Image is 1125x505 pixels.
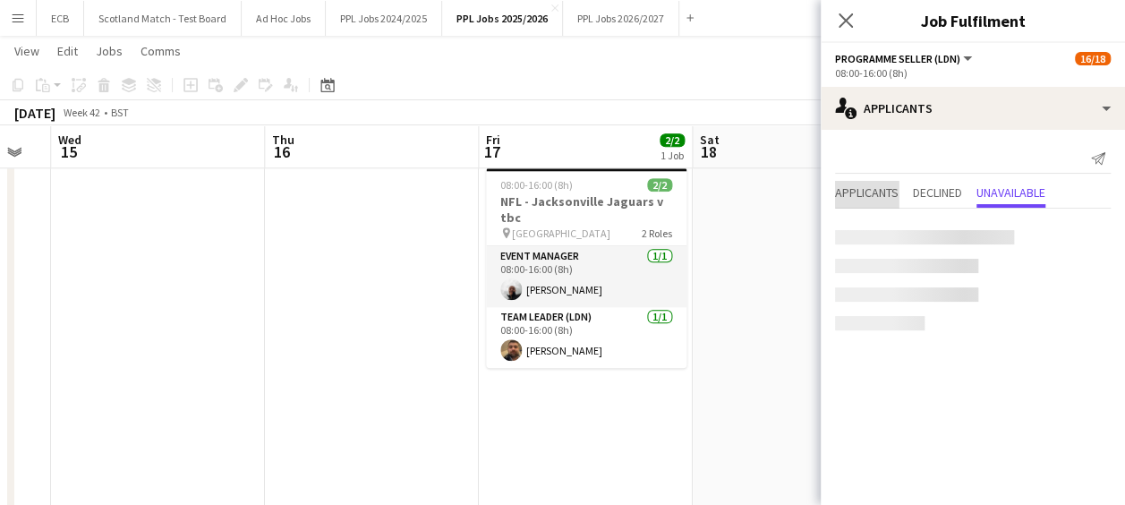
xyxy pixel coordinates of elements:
span: 2 Roles [642,227,672,240]
span: Edit [57,43,78,59]
span: 16/18 [1075,52,1111,65]
div: 1 Job [661,149,684,162]
span: 18 [697,141,720,162]
span: 15 [55,141,81,162]
button: PPL Jobs 2024/2025 [326,1,442,36]
button: ECB [37,1,84,36]
h3: Job Fulfilment [821,9,1125,32]
button: Scotland Match - Test Board [84,1,242,36]
h3: NFL - Jacksonville Jaguars v tbc [486,193,686,226]
button: PPL Jobs 2026/2027 [563,1,679,36]
span: Applicants [835,186,899,199]
button: PPL Jobs 2025/2026 [442,1,563,36]
div: 08:00-16:00 (8h) [835,66,1111,80]
a: Edit [50,39,85,63]
span: Jobs [96,43,123,59]
span: View [14,43,39,59]
div: [DATE] [14,104,55,122]
span: Week 42 [59,106,104,119]
span: [GEOGRAPHIC_DATA] [512,227,610,240]
button: Ad Hoc Jobs [242,1,326,36]
span: 17 [483,141,500,162]
span: Fri [486,132,500,148]
span: Programme Seller (LDN) [835,52,960,65]
span: 2/2 [660,133,685,147]
span: Wed [58,132,81,148]
span: Thu [272,132,294,148]
app-job-card: 08:00-16:00 (8h)2/2NFL - Jacksonville Jaguars v tbc [GEOGRAPHIC_DATA]2 RolesEvent Manager1/108:00... [486,167,686,368]
a: View [7,39,47,63]
a: Comms [133,39,188,63]
div: BST [111,106,129,119]
app-card-role: Team Leader (LDN)1/108:00-16:00 (8h)[PERSON_NAME] [486,307,686,368]
span: Unavailable [976,186,1045,199]
div: Applicants [821,87,1125,130]
span: 16 [269,141,294,162]
span: Comms [141,43,181,59]
span: 2/2 [647,178,672,192]
span: 08:00-16:00 (8h) [500,178,573,192]
app-card-role: Event Manager1/108:00-16:00 (8h)[PERSON_NAME] [486,246,686,307]
button: Programme Seller (LDN) [835,52,975,65]
span: Declined [913,186,962,199]
span: Sat [700,132,720,148]
a: Jobs [89,39,130,63]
